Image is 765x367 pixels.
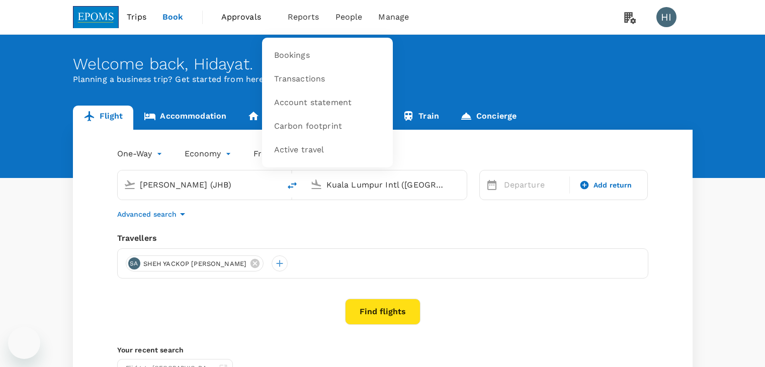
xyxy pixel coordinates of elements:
[126,255,264,271] div: SASHEH YACKOP [PERSON_NAME]
[288,11,319,23] span: Reports
[274,97,352,109] span: Account statement
[274,121,342,132] span: Carbon footprint
[73,6,119,28] img: EPOMS SDN BHD
[268,138,387,162] a: Active travel
[460,183,462,186] button: Open
[185,146,233,162] div: Economy
[117,232,648,244] div: Travellers
[268,91,387,115] a: Account statement
[8,327,40,359] iframe: Button to launch messaging window
[140,177,259,193] input: Depart from
[335,11,363,23] span: People
[253,148,370,160] button: Frequent flyer programme
[274,50,310,61] span: Bookings
[392,106,450,130] a: Train
[450,106,527,130] a: Concierge
[268,44,387,67] a: Bookings
[117,209,177,219] p: Advanced search
[137,259,253,269] span: SHEH YACKOP [PERSON_NAME]
[273,183,275,186] button: Open
[221,11,272,23] span: Approvals
[345,299,420,325] button: Find flights
[162,11,184,23] span: Book
[268,67,387,91] a: Transactions
[268,115,387,138] a: Carbon footprint
[127,11,146,23] span: Trips
[73,73,693,85] p: Planning a business trip? Get started from here.
[133,106,237,130] a: Accommodation
[73,55,693,73] div: Welcome back , Hidayat .
[378,11,409,23] span: Manage
[253,148,358,160] p: Frequent flyer programme
[117,208,189,220] button: Advanced search
[274,73,325,85] span: Transactions
[593,180,632,191] span: Add return
[326,177,446,193] input: Going to
[128,257,140,269] div: SA
[280,173,304,198] button: delete
[117,146,164,162] div: One-Way
[274,144,324,156] span: Active travel
[656,7,676,27] div: HI
[117,345,648,355] p: Your recent search
[237,106,314,130] a: Long stay
[504,179,563,191] p: Departure
[73,106,134,130] a: Flight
